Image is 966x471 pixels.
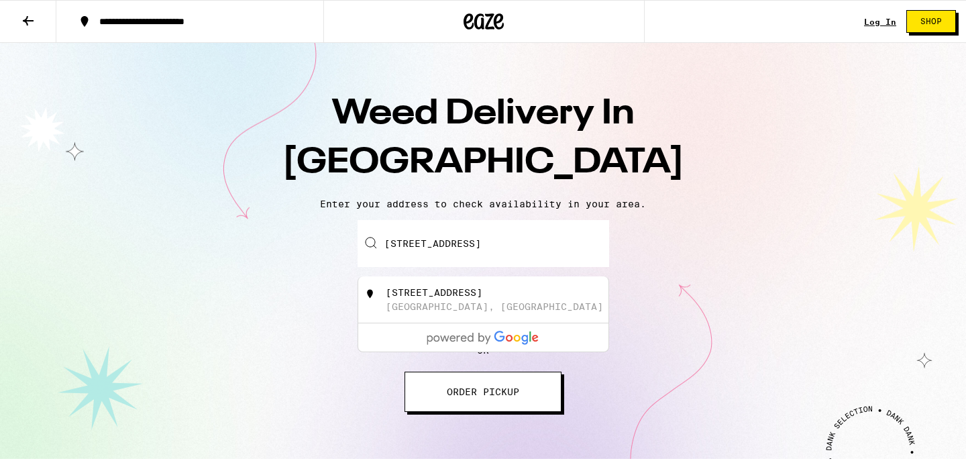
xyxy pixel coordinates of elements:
[405,372,561,412] button: ORDER PICKUP
[358,220,609,267] input: Enter your delivery address
[906,10,956,33] button: Shop
[864,17,896,26] a: Log In
[8,9,97,20] span: Hi. Need any help?
[248,90,718,188] h1: Weed Delivery In
[386,301,603,312] div: [GEOGRAPHIC_DATA], [GEOGRAPHIC_DATA]
[364,287,377,301] img: 2086 Via Del Torrie
[282,146,684,180] span: [GEOGRAPHIC_DATA]
[386,287,482,298] div: [STREET_ADDRESS]
[13,199,953,209] p: Enter your address to check availability in your area.
[896,10,966,33] a: Shop
[920,17,942,25] span: Shop
[447,387,519,397] span: ORDER PICKUP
